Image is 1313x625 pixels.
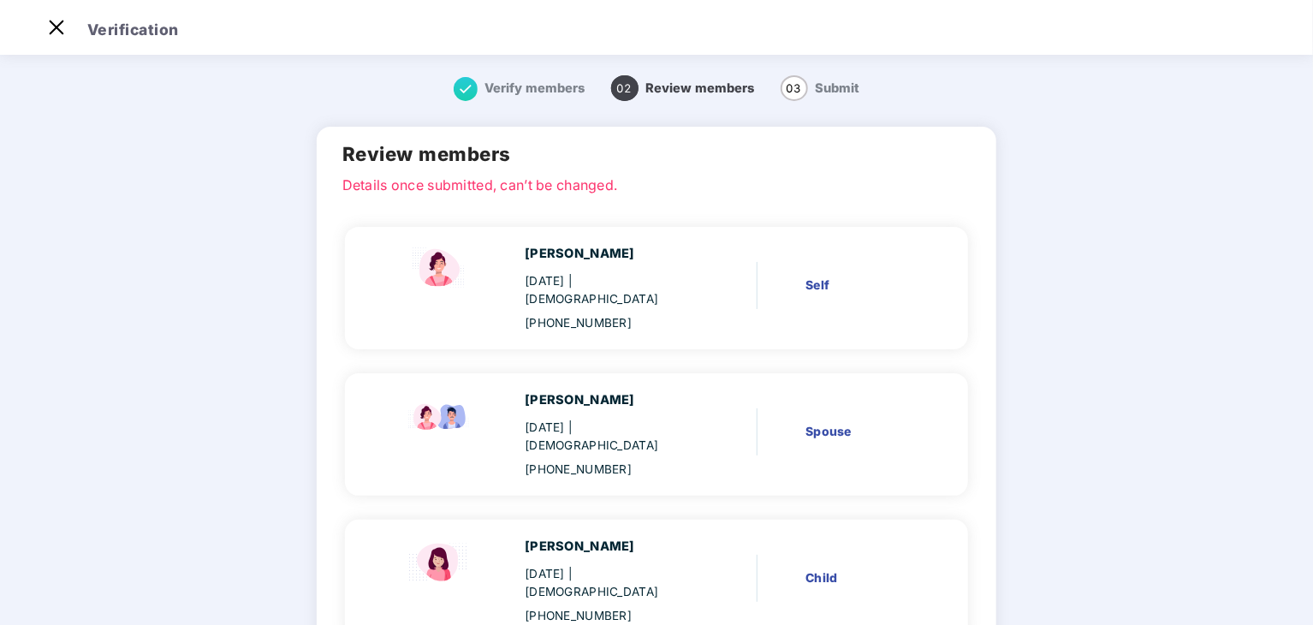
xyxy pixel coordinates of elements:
img: svg+xml;base64,PHN2ZyBpZD0iU3BvdXNlX2ljb24iIHhtbG5zPSJodHRwOi8vd3d3LnczLm9yZy8yMDAwL3N2ZyIgd2lkdG... [406,244,474,292]
div: [PERSON_NAME] [525,244,692,264]
h2: Review members [342,140,971,170]
img: svg+xml;base64,PHN2ZyB4bWxucz0iaHR0cDovL3d3dy53My5vcmcvMjAwMC9zdmciIHdpZHRoPSI5Ny44OTciIGhlaWdodD... [406,390,474,438]
div: Child [805,568,917,587]
div: Self [805,276,917,295]
span: Submit [816,80,860,96]
div: [PERSON_NAME] [525,390,692,410]
p: Details once submitted, can’t be changed. [342,175,971,190]
div: [PHONE_NUMBER] [525,461,692,479]
div: [PHONE_NUMBER] [525,607,692,625]
div: [DATE] [525,419,692,455]
div: [PHONE_NUMBER] [525,314,692,332]
span: Verify members [485,80,585,96]
img: svg+xml;base64,PHN2ZyBpZD0iQ2hpbGRfZmVtYWxlX2ljb24iIHhtbG5zPSJodHRwOi8vd3d3LnczLm9yZy8yMDAwL3N2Zy... [406,537,474,585]
span: Review members [646,80,755,96]
div: Spouse [805,422,917,441]
div: [PERSON_NAME] [525,537,692,557]
span: 02 [611,75,639,101]
div: [DATE] [525,272,692,309]
span: 03 [781,75,808,101]
img: svg+xml;base64,PHN2ZyB4bWxucz0iaHR0cDovL3d3dy53My5vcmcvMjAwMC9zdmciIHdpZHRoPSIxNiIgaGVpZ2h0PSIxNi... [454,77,478,101]
div: [DATE] [525,565,692,602]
